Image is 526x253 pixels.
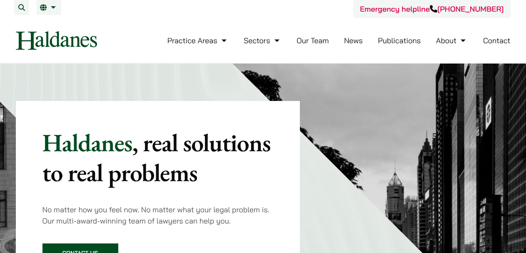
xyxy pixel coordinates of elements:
a: News [344,36,363,45]
a: Publications [378,36,421,45]
a: About [436,36,468,45]
a: Our Team [297,36,329,45]
p: Haldanes [42,128,274,187]
mark: , real solutions to real problems [42,126,271,189]
p: No matter how you feel now. No matter what your legal problem is. Our multi-award-winning team of... [42,204,274,226]
a: Practice Areas [167,36,229,45]
a: Sectors [244,36,281,45]
a: Contact [483,36,511,45]
a: EN [40,4,58,11]
a: Emergency helpline[PHONE_NUMBER] [360,4,504,14]
img: Logo of Haldanes [16,31,97,50]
